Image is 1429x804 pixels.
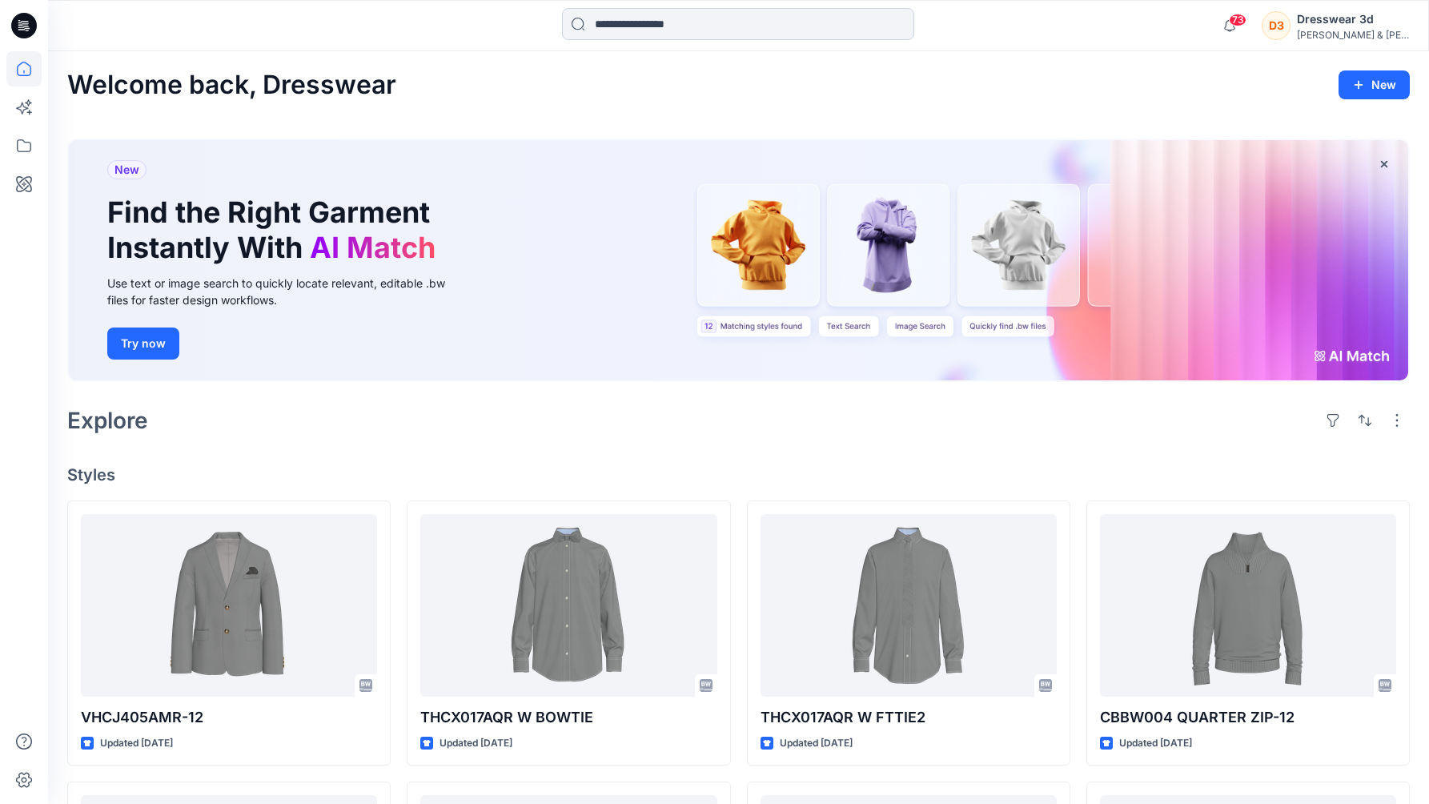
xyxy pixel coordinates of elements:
p: THCX017AQR W BOWTIE [420,706,717,729]
h2: Welcome back, Dresswear [67,70,396,100]
h4: Styles [67,465,1410,484]
div: [PERSON_NAME] & [PERSON_NAME] [1297,29,1409,41]
h1: Find the Right Garment Instantly With [107,195,444,264]
p: CBBW004 QUARTER ZIP-12 [1100,706,1396,729]
a: VHCJ405AMR-12 [81,514,377,697]
p: THCX017AQR W FTTIE2 [761,706,1057,729]
span: AI Match [310,230,436,265]
a: THCX017AQR W FTTIE2 [761,514,1057,697]
p: VHCJ405AMR-12 [81,706,377,729]
button: New [1339,70,1410,99]
a: CBBW004 QUARTER ZIP-12 [1100,514,1396,697]
span: New [114,160,139,179]
div: Dresswear 3d [1297,10,1409,29]
h2: Explore [67,408,148,433]
p: Updated [DATE] [780,735,853,752]
p: Updated [DATE] [440,735,512,752]
div: D3 [1262,11,1291,40]
p: Updated [DATE] [100,735,173,752]
button: Try now [107,328,179,360]
p: Updated [DATE] [1119,735,1192,752]
a: THCX017AQR W BOWTIE [420,514,717,697]
span: 73 [1229,14,1246,26]
div: Use text or image search to quickly locate relevant, editable .bw files for faster design workflows. [107,275,468,308]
